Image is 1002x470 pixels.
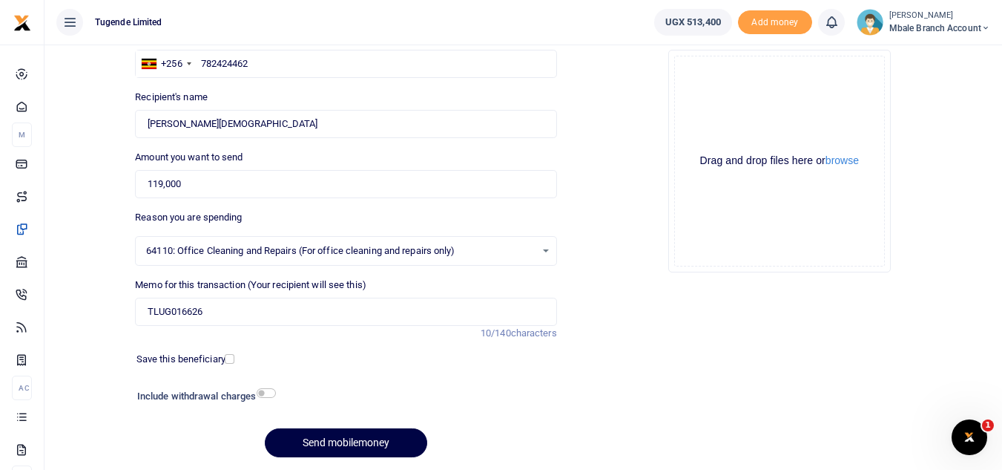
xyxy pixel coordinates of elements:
h6: Include withdrawal charges [137,391,269,402]
div: +256 [161,56,182,71]
button: Send mobilemoney [265,428,427,457]
a: UGX 513,400 [654,9,732,36]
label: Reason you are spending [135,210,242,225]
span: Mbale Branch Account [889,22,990,35]
button: browse [825,155,859,166]
label: Amount you want to send [135,150,243,165]
li: M [12,123,32,147]
span: 10/140 [481,327,511,339]
li: Ac [12,376,32,400]
img: logo-small [13,14,31,32]
input: Enter extra information [135,298,556,326]
div: File Uploader [668,50,891,272]
li: Toup your wallet [738,10,812,35]
a: logo-small logo-large logo-large [13,16,31,27]
a: profile-user [PERSON_NAME] Mbale Branch Account [857,9,990,36]
input: Loading name... [135,110,556,138]
span: 64110: Office Cleaning and Repairs (For office cleaning and repairs only) [146,244,535,258]
label: Memo for this transaction (Your recipient will see this) [135,278,366,293]
li: Wallet ballance [648,9,738,36]
span: UGX 513,400 [665,15,721,30]
label: Save this beneficiary [136,352,225,367]
small: [PERSON_NAME] [889,10,990,22]
span: characters [511,327,557,339]
iframe: Intercom live chat [952,420,987,455]
span: Add money [738,10,812,35]
span: 1 [982,420,994,431]
img: profile-user [857,9,883,36]
input: Enter phone number [135,50,556,78]
input: UGX [135,170,556,198]
label: Recipient's name [135,90,208,105]
div: Uganda: +256 [136,50,195,77]
div: Drag and drop files here or [675,154,884,168]
a: Add money [738,16,812,27]
span: Tugende Limited [89,16,168,29]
